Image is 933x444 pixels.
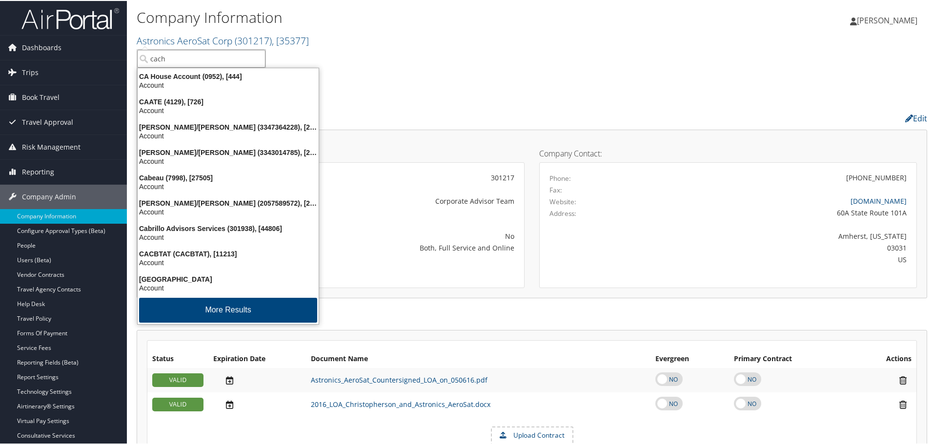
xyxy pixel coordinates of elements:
span: Company Admin [22,184,76,208]
div: [PERSON_NAME]/[PERSON_NAME] (3343014785), [25507] [132,147,325,156]
label: Website: [549,196,576,206]
th: Document Name [306,349,650,367]
a: Astronics_AeroSat_Countersigned_LOA_on_050616.pdf [311,374,487,384]
div: Add/Edit Date [213,374,301,385]
div: US [643,253,907,264]
div: Account [132,80,325,89]
label: Phone: [549,173,571,182]
div: No [281,230,514,240]
div: Account [132,181,325,190]
span: [PERSON_NAME] [857,14,917,25]
div: CACBTAT (CACBTAT), [11213] [132,249,325,257]
i: Remove Contract [894,374,912,385]
label: Fax: [549,184,562,194]
div: [PHONE_NUMBER] [846,172,907,182]
span: Risk Management [22,134,81,158]
div: 301217 [281,172,514,182]
span: Reporting [22,159,54,183]
div: Amherst, [US_STATE] [643,230,907,240]
a: 2016_LOA_Christopherson_and_Astronics_AeroSat.docx [311,399,490,408]
th: Status [147,349,208,367]
h2: Contracts: [137,309,927,325]
div: [GEOGRAPHIC_DATA] [132,274,325,283]
div: Both, Full Service and Online [281,242,514,252]
h1: Company Information [137,6,664,27]
button: More Results [139,297,317,322]
div: Account [132,207,325,215]
h4: Company Contact: [539,149,917,156]
span: , [ 35377 ] [272,33,309,46]
span: Travel Approval [22,109,73,134]
div: Cabrillo Advisors Services (301938), [44806] [132,223,325,232]
i: Remove Contract [894,399,912,409]
div: Account [132,105,325,114]
div: Account [132,257,325,266]
span: ( 301217 ) [235,33,272,46]
h4: Account Details: [147,149,525,156]
div: [PERSON_NAME]/[PERSON_NAME] (3347364228), [22895] [132,122,325,131]
a: [DOMAIN_NAME] [851,195,907,205]
th: Actions [852,349,916,367]
th: Expiration Date [208,349,306,367]
div: Cabeau (7998), [27505] [132,173,325,181]
div: Corporate Advisor Team [281,195,514,205]
label: Upload Contract [492,426,572,443]
h2: Company Profile: [137,109,659,125]
div: CAATE (4129), [726] [132,97,325,105]
div: 03031 [643,242,907,252]
input: Search Accounts [137,49,265,67]
div: Add/Edit Date [213,399,301,409]
th: Primary Contract [729,349,852,367]
span: Trips [22,59,39,84]
th: Evergreen [650,349,730,367]
div: Account [132,131,325,139]
label: Address: [549,208,576,217]
div: VALID [152,372,203,386]
span: Dashboards [22,35,61,59]
a: Astronics AeroSat Corp [137,33,309,46]
div: [PERSON_NAME]/[PERSON_NAME] (2057589572), [21189] [132,198,325,207]
span: Book Travel [22,84,60,109]
a: Edit [905,112,927,123]
div: Account [132,156,325,165]
a: [PERSON_NAME] [850,5,927,34]
img: airportal-logo.png [21,6,119,29]
div: 60A State Route 101A [643,207,907,217]
div: CA House Account (0952), [444] [132,71,325,80]
div: Account [132,283,325,291]
div: Account [132,232,325,241]
div: VALID [152,397,203,410]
